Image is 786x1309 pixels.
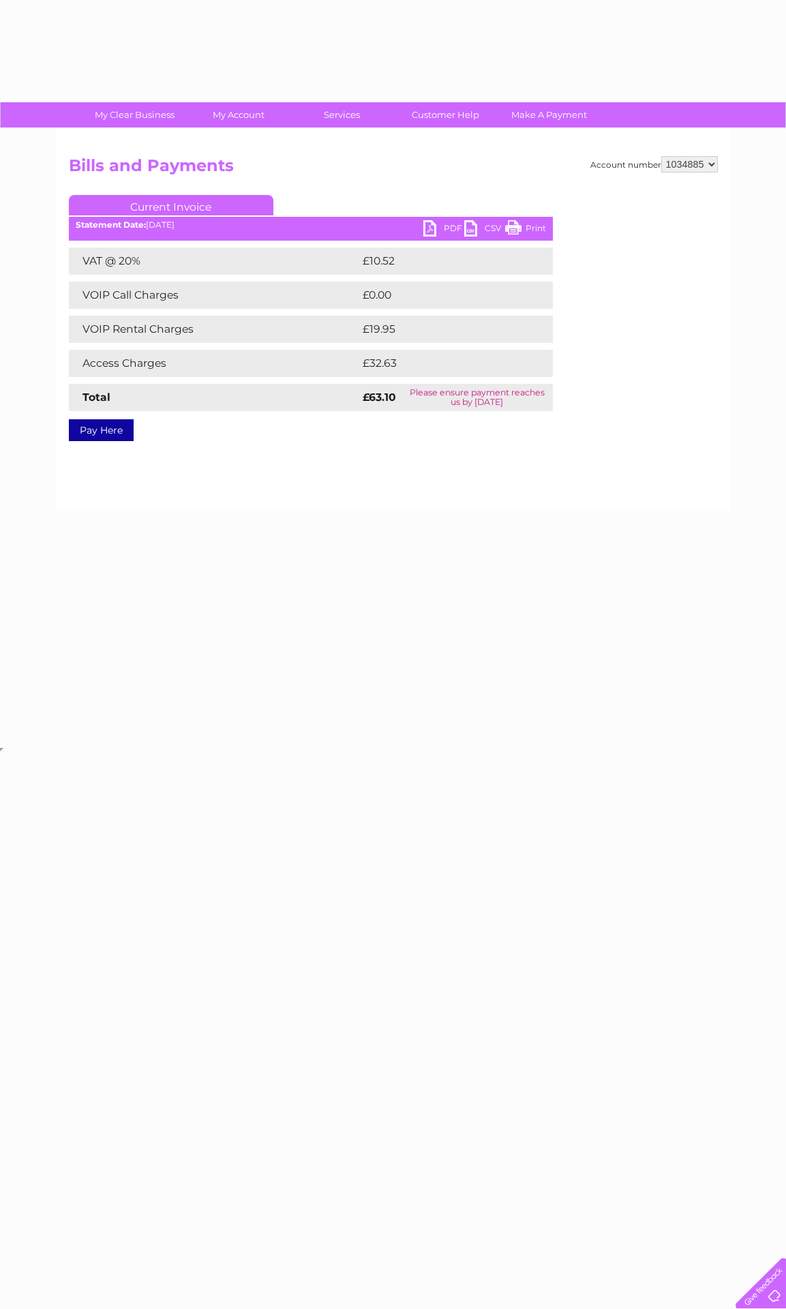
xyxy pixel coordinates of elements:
a: My Account [182,102,294,127]
a: My Clear Business [78,102,191,127]
td: Access Charges [69,350,359,377]
a: Current Invoice [69,195,273,215]
a: Pay Here [69,419,134,441]
strong: £63.10 [363,391,396,404]
a: Services [286,102,398,127]
td: VOIP Call Charges [69,282,359,309]
div: [DATE] [69,220,553,230]
td: VOIP Rental Charges [69,316,359,343]
a: CSV [464,220,505,240]
a: Customer Help [389,102,502,127]
td: £32.63 [359,350,525,377]
strong: Total [82,391,110,404]
a: Print [505,220,546,240]
td: VAT @ 20% [69,247,359,275]
div: Account number [590,156,718,172]
td: £0.00 [359,282,522,309]
b: Statement Date: [76,220,146,230]
a: PDF [423,220,464,240]
h2: Bills and Payments [69,156,718,182]
td: £19.95 [359,316,524,343]
a: Make A Payment [493,102,605,127]
td: £10.52 [359,247,524,275]
td: Please ensure payment reaches us by [DATE] [402,384,552,411]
